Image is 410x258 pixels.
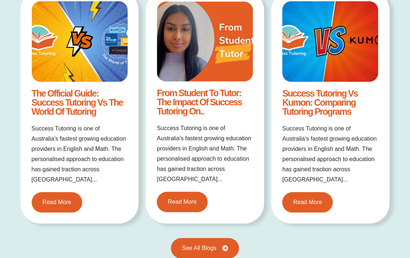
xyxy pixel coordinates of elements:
p: Success Tutoring is one of Australia’s fastest growing education providers in English and Math. T... [32,124,128,185]
a: From Student to Tutor: The Impact of Success Tutoring on.. [157,88,242,116]
iframe: Chat Widget [289,176,410,258]
p: Success Tutoring is one of Australia’s fastest growing education providers in English and Math. T... [282,124,378,185]
a: The Official Guide: Success Tutoring vs The World of Tutoring [32,88,123,117]
span: Read More [168,199,196,205]
span: See All Blogs [182,245,216,251]
span: Read More [43,199,71,205]
a: Read More [157,192,207,212]
p: Success Tutoring is one of Australia’s fastest growing education providers in English and Math. T... [157,123,253,184]
a: Read More [282,192,333,212]
a: Success Tutoring vs Kumon: Comparing Tutoring Programs [282,88,358,117]
a: Read More [32,192,82,212]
